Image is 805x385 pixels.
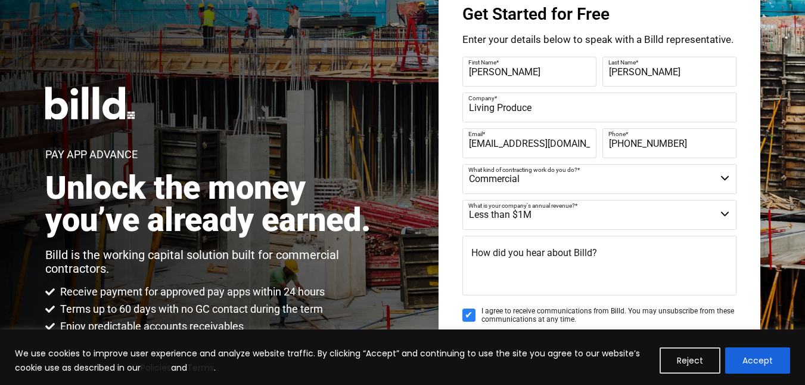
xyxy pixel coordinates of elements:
button: Accept [725,347,790,374]
span: Company [468,95,495,101]
a: Policies [141,362,171,374]
span: How did you hear about Billd? [471,247,597,258]
p: We use cookies to improve user experience and analyze website traffic. By clicking “Accept” and c... [15,346,651,375]
h3: Get Started for Free [462,6,736,23]
span: Last Name [608,59,636,66]
button: Reject [660,347,720,374]
input: I agree to receive communications from Billd. You may unsubscribe from these communications at an... [462,309,475,322]
a: Terms [187,362,214,374]
p: Enter your details below to speak with a Billd representative. [462,35,736,45]
span: Enjoy predictable accounts receivables [57,319,244,334]
h1: Pay App Advance [45,149,138,160]
span: Terms up to 60 days with no GC contact during the term [57,302,323,316]
span: First Name [468,59,496,66]
h2: Unlock the money you’ve already earned. [45,172,383,236]
span: Email [468,131,483,137]
span: I agree to receive communications from Billd. You may unsubscribe from these communications at an... [481,307,736,324]
span: Receive payment for approved pay apps within 24 hours [57,285,325,299]
p: Billd is the working capital solution built for commercial contractors. [45,248,383,276]
span: Phone [608,131,626,137]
